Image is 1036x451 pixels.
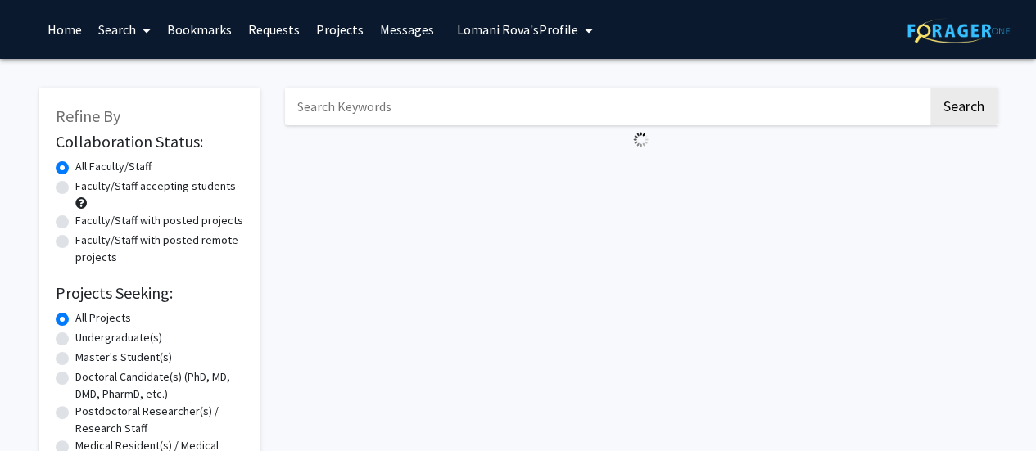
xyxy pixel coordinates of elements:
h2: Collaboration Status: [56,132,244,151]
label: Faculty/Staff accepting students [75,178,236,195]
img: Loading [627,125,655,154]
label: All Projects [75,309,131,327]
img: ForagerOne Logo [907,18,1010,43]
iframe: Chat [966,377,1024,439]
label: All Faculty/Staff [75,158,152,175]
label: Faculty/Staff with posted projects [75,212,243,229]
nav: Page navigation [285,154,998,192]
label: Faculty/Staff with posted remote projects [75,232,244,266]
label: Undergraduate(s) [75,329,162,346]
a: Search [90,1,159,58]
a: Projects [308,1,372,58]
span: Lomani Rova's Profile [457,21,578,38]
a: Home [39,1,90,58]
label: Postdoctoral Researcher(s) / Research Staff [75,403,244,437]
a: Bookmarks [159,1,240,58]
h2: Projects Seeking: [56,283,244,303]
label: Master's Student(s) [75,349,172,366]
input: Search Keywords [285,88,928,125]
button: Search [930,88,998,125]
label: Doctoral Candidate(s) (PhD, MD, DMD, PharmD, etc.) [75,368,244,403]
a: Requests [240,1,308,58]
span: Refine By [56,106,120,126]
a: Messages [372,1,442,58]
